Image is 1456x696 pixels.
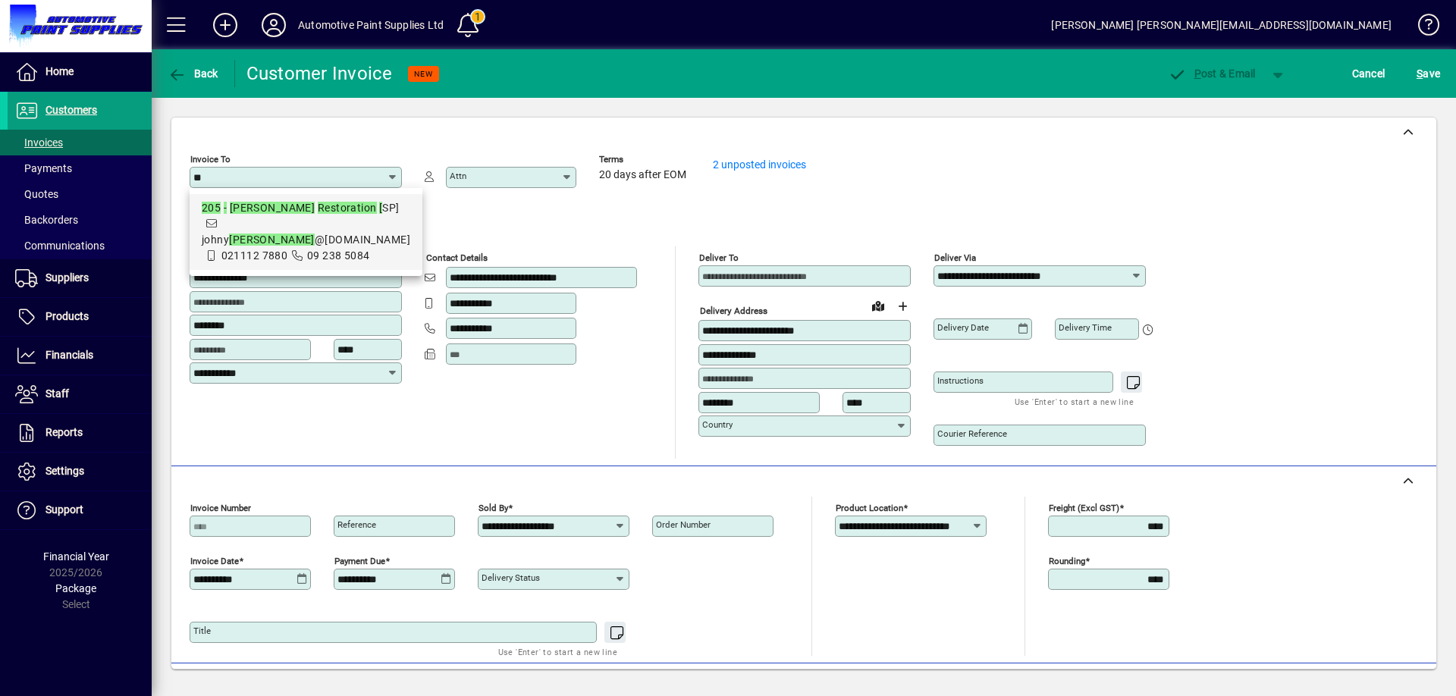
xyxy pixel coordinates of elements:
[202,234,410,246] span: johny @[DOMAIN_NAME]
[8,298,152,336] a: Products
[699,252,739,263] mat-label: Deliver To
[1051,13,1392,37] div: [PERSON_NAME] [PERSON_NAME][EMAIL_ADDRESS][DOMAIN_NAME]
[45,465,84,477] span: Settings
[498,643,617,660] mat-hint: Use 'Enter' to start a new line
[866,293,890,318] a: View on map
[202,202,221,214] em: 205
[55,582,96,594] span: Package
[1049,503,1119,513] mat-label: Freight (excl GST)
[937,375,984,386] mat-label: Instructions
[1160,60,1263,87] button: Post & Email
[190,503,251,513] mat-label: Invoice number
[934,252,976,263] mat-label: Deliver via
[15,240,105,252] span: Communications
[15,188,58,200] span: Quotes
[8,453,152,491] a: Settings
[45,503,83,516] span: Support
[379,202,382,214] em: [
[45,426,83,438] span: Reports
[246,61,393,86] div: Customer Invoice
[937,322,989,333] mat-label: Delivery date
[164,60,222,87] button: Back
[229,234,315,246] em: [PERSON_NAME]
[414,69,433,79] span: NEW
[45,349,93,361] span: Financials
[318,202,377,214] em: Restoration
[8,491,152,529] a: Support
[190,556,239,566] mat-label: Invoice date
[1168,67,1256,80] span: ost & Email
[249,11,298,39] button: Profile
[168,67,218,80] span: Back
[15,214,78,226] span: Backorders
[1348,60,1389,87] button: Cancel
[937,428,1007,439] mat-label: Courier Reference
[190,194,422,270] mat-option: 205 - Antonievich Restoration [SP]
[1417,67,1423,80] span: S
[15,136,63,149] span: Invoices
[1407,3,1437,52] a: Knowledge Base
[8,337,152,375] a: Financials
[599,155,690,165] span: Terms
[298,13,444,37] div: Automotive Paint Supplies Ltd
[224,202,227,214] em: -
[45,271,89,284] span: Suppliers
[45,65,74,77] span: Home
[334,556,385,566] mat-label: Payment due
[8,155,152,181] a: Payments
[1194,67,1201,80] span: P
[8,53,152,91] a: Home
[45,104,97,116] span: Customers
[45,310,89,322] span: Products
[201,11,249,39] button: Add
[656,519,711,530] mat-label: Order number
[1413,60,1444,87] button: Save
[8,207,152,233] a: Backorders
[8,130,152,155] a: Invoices
[1049,556,1085,566] mat-label: Rounding
[450,171,466,181] mat-label: Attn
[836,503,903,513] mat-label: Product location
[1417,61,1440,86] span: ave
[152,60,235,87] app-page-header-button: Back
[8,259,152,297] a: Suppliers
[337,519,376,530] mat-label: Reference
[8,375,152,413] a: Staff
[479,503,508,513] mat-label: Sold by
[221,249,288,262] span: 021112 7880
[8,414,152,452] a: Reports
[1015,393,1134,410] mat-hint: Use 'Enter' to start a new line
[890,294,915,318] button: Choose address
[230,202,315,214] em: [PERSON_NAME]
[482,572,540,583] mat-label: Delivery status
[43,550,109,563] span: Financial Year
[702,419,733,430] mat-label: Country
[190,154,231,165] mat-label: Invoice To
[1059,322,1112,333] mat-label: Delivery time
[307,249,370,262] span: 09 238 5084
[193,625,211,636] mat-label: Title
[1352,61,1385,86] span: Cancel
[45,387,69,400] span: Staff
[8,181,152,207] a: Quotes
[15,162,72,174] span: Payments
[8,233,152,259] a: Communications
[599,169,686,181] span: 20 days after EOM
[202,200,410,216] div: SP]
[713,158,806,171] a: 2 unposted invoices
